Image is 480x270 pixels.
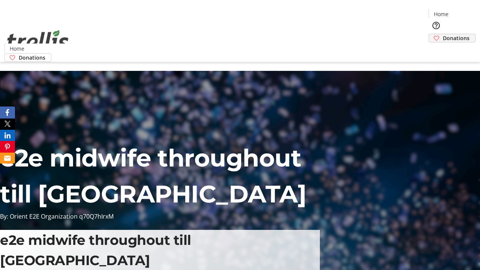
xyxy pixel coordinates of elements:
[4,53,51,62] a: Donations
[443,34,469,42] span: Donations
[429,42,444,57] button: Cart
[5,45,29,52] a: Home
[19,54,45,61] span: Donations
[429,10,453,18] a: Home
[429,34,475,42] a: Donations
[429,18,444,33] button: Help
[4,22,71,59] img: Orient E2E Organization q70Q7hIrxM's Logo
[434,10,448,18] span: Home
[10,45,24,52] span: Home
